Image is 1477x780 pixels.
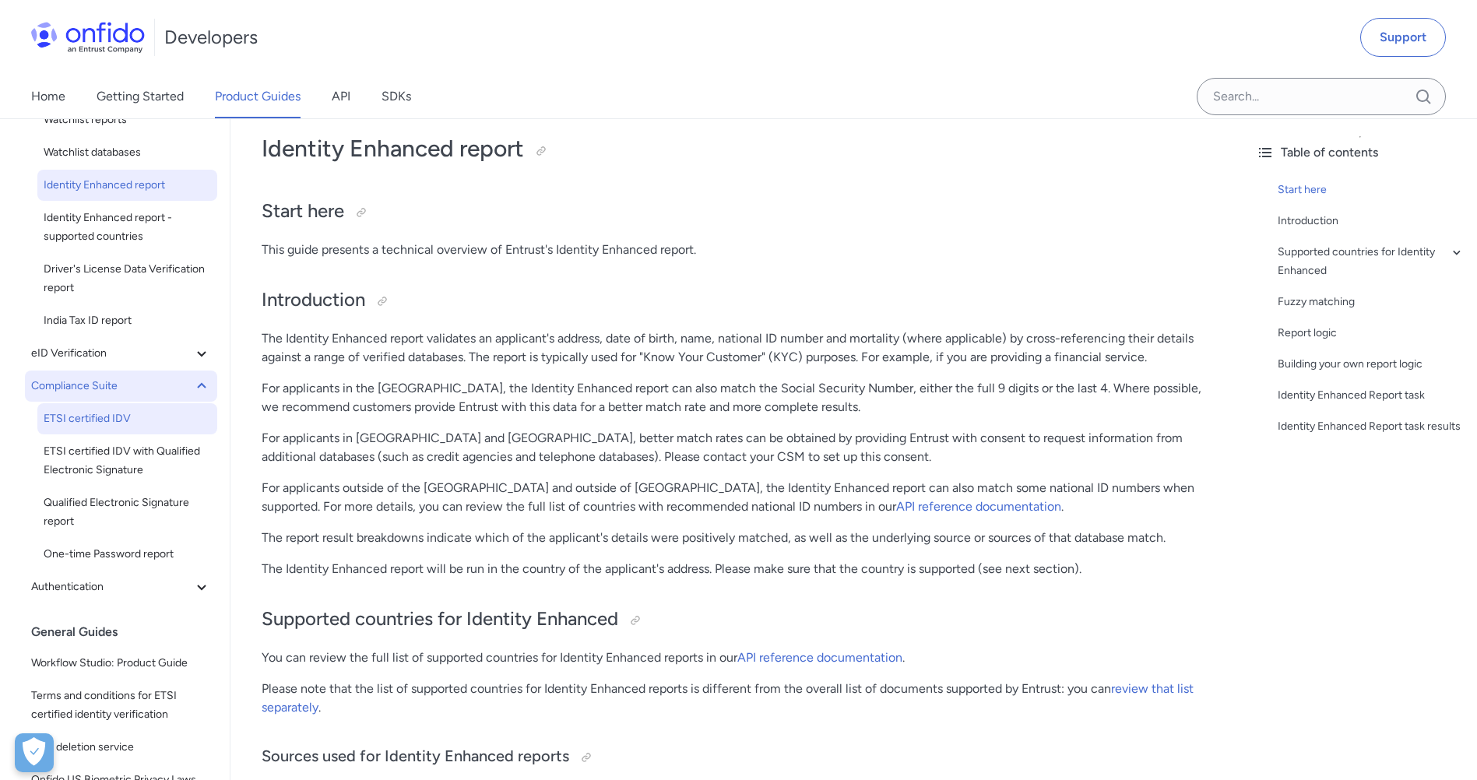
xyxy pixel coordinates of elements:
a: Home [31,75,65,118]
p: The Identity Enhanced report validates an applicant's address, date of birth, name, national ID n... [262,329,1212,367]
a: ETSI certified IDV [37,403,217,434]
a: Identity Enhanced Report task [1278,386,1465,405]
h2: Supported countries for Identity Enhanced [262,606,1212,633]
div: General Guides [31,617,223,648]
a: Identity Enhanced Report task results [1278,417,1465,436]
button: Compliance Suite [25,371,217,402]
span: Driver's License Data Verification report [44,260,211,297]
div: Cookie Preferences [15,733,54,772]
div: Table of contents [1256,143,1465,162]
button: eID Verification [25,338,217,369]
a: Workflow Studio: Product Guide [25,648,217,679]
span: India Tax ID report [44,311,211,330]
a: Data deletion service [25,732,217,763]
span: Identity Enhanced report - supported countries [44,209,211,246]
p: The Identity Enhanced report will be run in the country of the applicant's address. Please make s... [262,560,1212,578]
p: This guide presents a technical overview of Entrust's Identity Enhanced report. [262,241,1212,259]
a: India Tax ID report [37,305,217,336]
a: review that list separately [262,681,1194,715]
a: Getting Started [97,75,184,118]
p: Please note that the list of supported countries for Identity Enhanced reports is different from ... [262,680,1212,717]
a: Supported countries for Identity Enhanced [1278,243,1465,280]
a: Watchlist reports [37,104,217,135]
button: Authentication [25,571,217,603]
a: Identity Enhanced report - supported countries [37,202,217,252]
a: One-time Password report [37,539,217,570]
a: Building your own report logic [1278,355,1465,374]
span: Data deletion service [31,738,211,757]
input: Onfido search input field [1197,78,1446,115]
a: Identity Enhanced report [37,170,217,201]
a: Support [1360,18,1446,57]
a: Introduction [1278,212,1465,230]
p: You can review the full list of supported countries for Identity Enhanced reports in our . [262,648,1212,667]
a: Start here [1278,181,1465,199]
a: ETSI certified IDV with Qualified Electronic Signature [37,436,217,486]
a: Driver's License Data Verification report [37,254,217,304]
button: Open Preferences [15,733,54,772]
h1: Developers [164,25,258,50]
a: Fuzzy matching [1278,293,1465,311]
h1: Identity Enhanced report [262,133,1212,164]
a: Product Guides [215,75,301,118]
a: Watchlist databases [37,137,217,168]
span: ETSI certified IDV [44,409,211,428]
h3: Sources used for Identity Enhanced reports [262,745,1212,770]
span: Watchlist databases [44,143,211,162]
span: ETSI certified IDV with Qualified Electronic Signature [44,442,211,480]
a: Report logic [1278,324,1465,343]
p: For applicants outside of the [GEOGRAPHIC_DATA] and outside of [GEOGRAPHIC_DATA], the Identity En... [262,479,1212,516]
span: Terms and conditions for ETSI certified identity verification [31,687,211,724]
h2: Introduction [262,287,1212,314]
a: API [332,75,350,118]
span: Authentication [31,578,192,596]
a: API reference documentation [737,650,902,665]
a: API reference documentation [896,499,1061,514]
p: For applicants in the [GEOGRAPHIC_DATA], the Identity Enhanced report can also match the Social S... [262,379,1212,416]
img: Onfido Logo [31,22,145,53]
span: eID Verification [31,344,192,363]
span: Watchlist reports [44,111,211,129]
a: SDKs [382,75,411,118]
p: For applicants in [GEOGRAPHIC_DATA] and [GEOGRAPHIC_DATA], better match rates can be obtained by ... [262,429,1212,466]
a: Terms and conditions for ETSI certified identity verification [25,680,217,730]
span: Workflow Studio: Product Guide [31,654,211,673]
p: The report result breakdowns indicate which of the applicant's details were positively matched, a... [262,529,1212,547]
span: Identity Enhanced report [44,176,211,195]
h2: Start here [262,199,1212,225]
a: Qualified Electronic Signature report [37,487,217,537]
span: Qualified Electronic Signature report [44,494,211,531]
span: One-time Password report [44,545,211,564]
span: Compliance Suite [31,377,192,395]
